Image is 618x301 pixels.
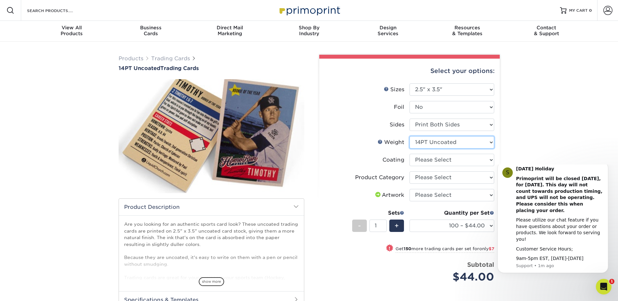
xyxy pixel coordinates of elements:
a: Products [119,55,143,62]
div: Foil [394,103,404,111]
span: Contact [507,25,586,31]
h2: Product Description [119,199,304,215]
div: Message content [28,1,116,97]
a: Direct MailMarketing [190,21,269,42]
span: Business [111,25,190,31]
strong: Subtotal [467,261,494,268]
div: Artwork [374,191,404,199]
div: Profile image for Support [15,3,25,13]
div: & Templates [428,25,507,36]
a: BusinessCards [111,21,190,42]
div: Quantity per Set [410,209,494,217]
span: Shop By [269,25,349,31]
span: Direct Mail [190,25,269,31]
b: [DATE] Holiday [28,2,66,7]
b: Primoprint will be closed [DATE], for [DATE]. This day will not count towards production timing, ... [28,11,115,49]
span: - [358,221,361,231]
div: 9am-5pm EST, [DATE]-[DATE] [28,91,116,97]
div: Select your options: [324,59,495,83]
span: Resources [428,25,507,31]
p: Are you looking for an authentic sports card look? These uncoated trading cards are printed on 2.... [124,221,299,294]
span: 1 [609,279,614,284]
a: Trading Cards [151,55,190,62]
input: SEARCH PRODUCTS..... [26,7,90,14]
a: 14PT UncoatedTrading Cards [119,65,304,71]
a: Shop ByIndustry [269,21,349,42]
span: Design [349,25,428,31]
small: Get more trading cards per set for [395,246,494,253]
div: Sides [390,121,404,129]
span: only [479,246,494,251]
a: Contact& Support [507,21,586,42]
div: $44.00 [414,269,494,285]
iframe: Intercom live chat [596,279,611,294]
p: Message from Support, sent 1m ago [28,98,116,104]
span: + [395,221,399,231]
div: Products [32,25,111,36]
div: Please utilize our chat feature if you have questions about your order or products. We look forwa... [28,52,116,78]
div: Services [349,25,428,36]
div: Customer Service Hours; [28,81,116,88]
div: Industry [269,25,349,36]
span: 14PT Uncoated [119,65,160,71]
img: 14PT Uncoated 01 [119,72,304,200]
a: View AllProducts [32,21,111,42]
img: Primoprint [277,3,342,17]
span: MY CART [569,8,588,13]
a: Resources& Templates [428,21,507,42]
div: Product Category [355,174,404,181]
div: Weight [378,138,404,146]
span: show more [199,277,224,286]
div: Coating [382,156,404,164]
strong: 150 [404,246,411,251]
span: View All [32,25,111,31]
div: Cards [111,25,190,36]
div: Marketing [190,25,269,36]
a: DesignServices [349,21,428,42]
span: 0 [589,8,592,13]
span: ! [389,245,390,252]
iframe: Google Customer Reviews [2,281,55,299]
div: & Support [507,25,586,36]
iframe: Intercom notifications message [488,165,618,283]
div: Sets [352,209,404,217]
h1: Trading Cards [119,65,304,71]
div: Sizes [384,86,404,93]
